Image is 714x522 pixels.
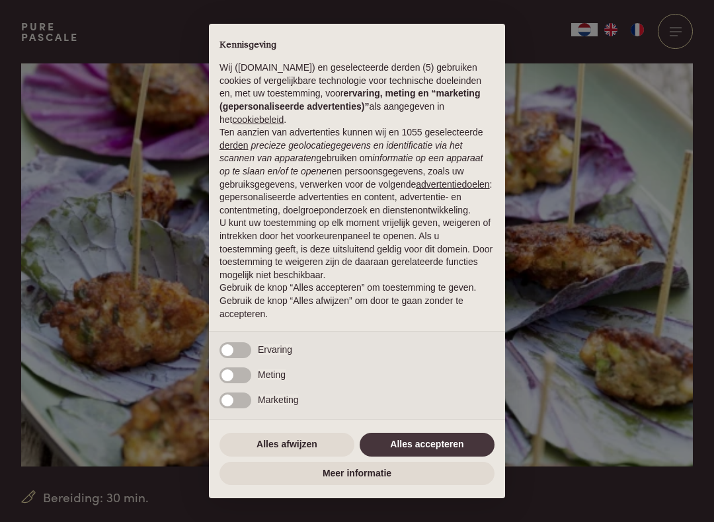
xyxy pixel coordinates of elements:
strong: ervaring, meting en “marketing (gepersonaliseerde advertenties)” [219,88,480,112]
p: U kunt uw toestemming op elk moment vrijelijk geven, weigeren of intrekken door het voorkeurenpan... [219,217,495,281]
p: Ten aanzien van advertenties kunnen wij en 1055 geselecteerde gebruiken om en persoonsgegevens, z... [219,126,495,217]
button: Alles accepteren [360,433,495,457]
button: Alles afwijzen [219,433,354,457]
button: advertentiedoelen [416,178,489,192]
button: derden [219,139,249,153]
button: Meer informatie [219,462,495,486]
p: Gebruik de knop “Alles accepteren” om toestemming te geven. Gebruik de knop “Alles afwijzen” om d... [219,281,495,320]
h2: Kennisgeving [219,40,495,52]
span: Ervaring [258,344,292,355]
em: precieze geolocatiegegevens en identificatie via het scannen van apparaten [219,140,462,164]
span: Meting [258,369,286,380]
span: Marketing [258,394,298,405]
em: informatie op een apparaat op te slaan en/of te openen [219,153,483,176]
p: Wij ([DOMAIN_NAME]) en geselecteerde derden (5) gebruiken cookies of vergelijkbare technologie vo... [219,61,495,126]
a: cookiebeleid [232,114,284,125]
